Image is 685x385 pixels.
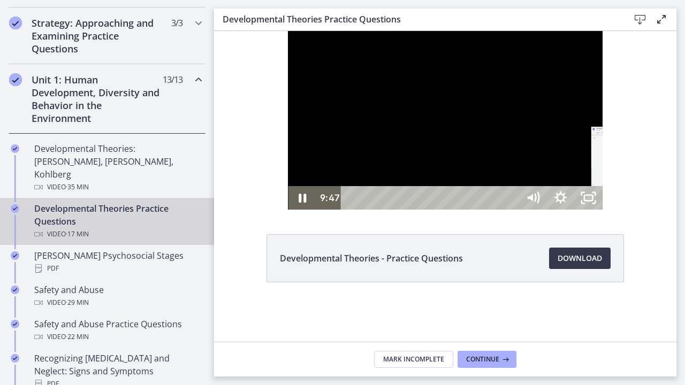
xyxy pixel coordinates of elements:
i: Completed [11,144,19,153]
div: Developmental Theories: [PERSON_NAME], [PERSON_NAME], Kohlberg [34,142,201,194]
button: Mute [305,155,333,179]
div: Video [34,296,201,309]
span: · 35 min [66,181,89,194]
div: Developmental Theories Practice Questions [34,202,201,241]
a: Download [549,248,611,269]
div: Video [34,330,201,343]
i: Completed [11,204,19,213]
button: Unfullscreen [361,155,389,179]
div: Safety and Abuse Practice Questions [34,318,201,343]
div: Video [34,181,201,194]
i: Completed [11,286,19,294]
div: Safety and Abuse [34,283,201,309]
span: · 17 min [66,228,89,241]
button: Continue [458,351,516,368]
div: PDF [34,262,201,275]
h3: Developmental Theories Practice Questions [223,13,612,26]
i: Completed [11,251,19,260]
span: 13 / 13 [163,73,182,86]
h2: Strategy: Approaching and Examining Practice Questions [32,17,162,55]
h2: Unit 1: Human Development, Diversity and Behavior in the Environment [32,73,162,125]
iframe: Video Lesson [214,31,676,210]
span: · 22 min [66,330,89,343]
span: Continue [466,355,499,364]
span: Developmental Theories - Practice Questions [280,252,463,265]
span: · 29 min [66,296,89,309]
span: Mark Incomplete [383,355,444,364]
span: 3 / 3 [171,17,182,29]
i: Completed [9,17,22,29]
i: Completed [11,320,19,328]
button: Show settings menu [333,155,361,179]
span: Download [558,252,602,265]
i: Completed [9,73,22,86]
button: Mark Incomplete [374,351,453,368]
i: Completed [11,354,19,363]
div: [PERSON_NAME] Psychosocial Stages [34,249,201,275]
div: Video [34,228,201,241]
